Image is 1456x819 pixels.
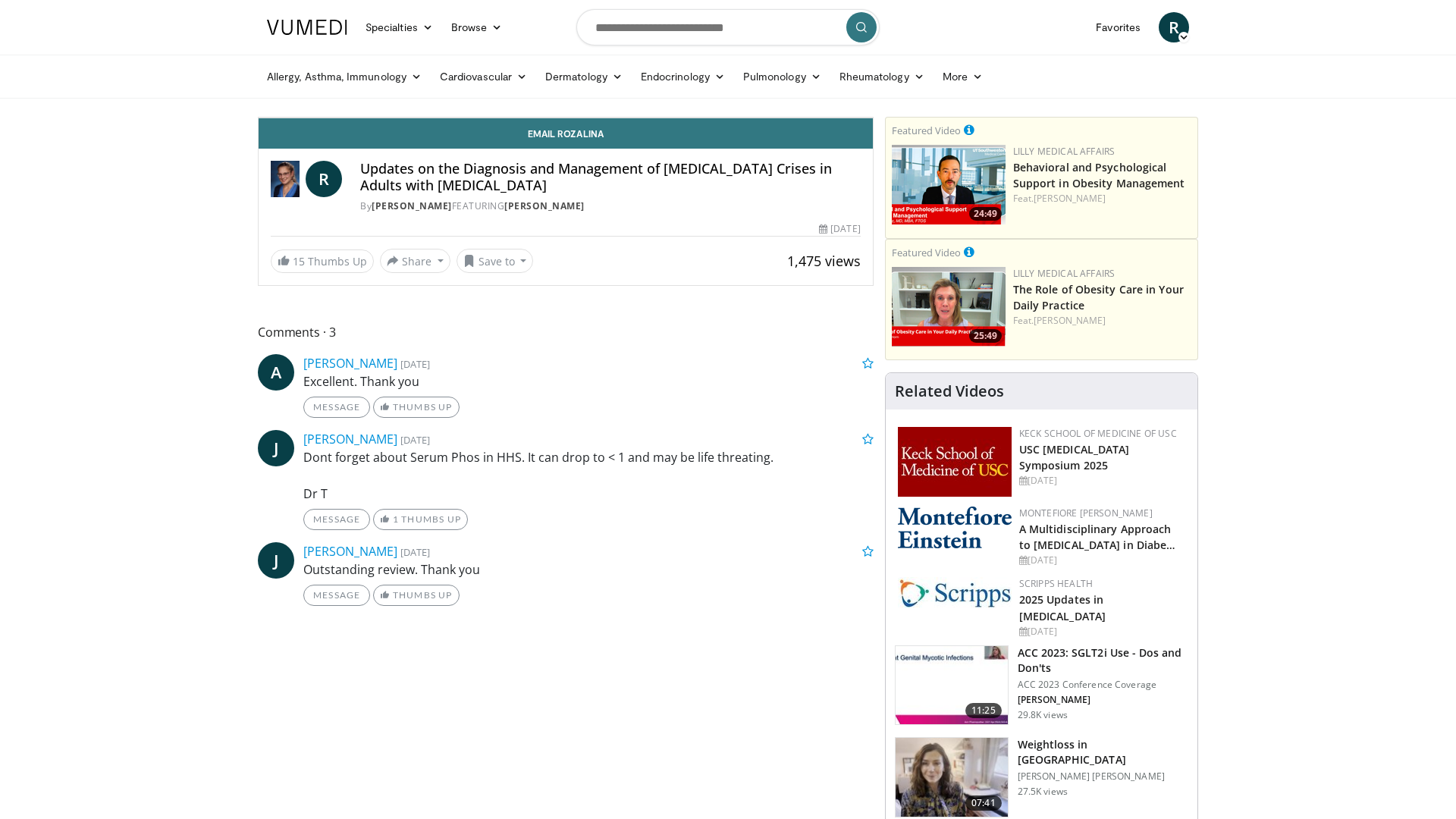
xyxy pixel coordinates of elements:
[1018,645,1188,676] h3: ACC 2023: SGLT2i Use - Dos and Don'ts
[271,249,374,273] a: 15 Thumbs Up
[1019,427,1177,440] a: Keck School of Medicine of USC
[1018,679,1188,691] p: ACC 2023 Conference Coverage
[431,61,536,92] a: Cardiovascular
[576,9,880,45] input: Search topics, interventions
[898,427,1012,497] img: 7b941f1f-d101-407a-8bfa-07bd47db01ba.png.150x105_q85_autocrop_double_scale_upscale_version-0.2.jpg
[1013,145,1116,158] a: Lilly Medical Affairs
[1018,770,1188,783] p: [PERSON_NAME] [PERSON_NAME]
[632,61,734,92] a: Endocrinology
[898,507,1012,548] img: b0142b4c-93a1-4b58-8f91-5265c282693c.png.150x105_q85_autocrop_double_scale_upscale_version-0.2.png
[1087,12,1150,42] a: Favorites
[360,199,860,213] div: By FEATURING
[271,161,300,197] img: Dr. Rozalina McCoy
[734,61,830,92] a: Pulmonology
[892,267,1006,347] a: 25:49
[895,645,1188,726] a: 11:25 ACC 2023: SGLT2i Use - Dos and Don'ts ACC 2023 Conference Coverage [PERSON_NAME] 29.8K views
[303,509,370,530] a: Message
[896,738,1008,817] img: 9983fed1-7565-45be-8934-aef1103ce6e2.150x105_q85_crop-smart_upscale.jpg
[303,448,874,503] p: Dont forget about Serum Phos in HHS. It can drop to < 1 and may be life threating. Dr T
[267,20,347,35] img: VuMedi Logo
[819,222,860,236] div: [DATE]
[1019,625,1185,639] div: [DATE]
[965,795,1002,811] span: 07:41
[895,382,1004,400] h4: Related Videos
[400,433,430,447] small: [DATE]
[1159,12,1189,42] a: R
[898,577,1012,608] img: c9f2b0b7-b02a-4276-a72a-b0cbb4230bc1.jpg.150x105_q85_autocrop_double_scale_upscale_version-0.2.jpg
[892,246,961,259] small: Featured Video
[442,12,512,42] a: Browse
[303,585,370,606] a: Message
[1018,694,1188,706] p: [PERSON_NAME]
[1013,192,1191,206] div: Feat.
[457,249,534,273] button: Save to
[380,249,450,273] button: Share
[1019,577,1093,590] a: Scripps Health
[1019,554,1185,567] div: [DATE]
[258,322,874,342] span: Comments 3
[259,118,873,118] video-js: Video Player
[303,431,397,447] a: [PERSON_NAME]
[356,12,442,42] a: Specialties
[303,543,397,560] a: [PERSON_NAME]
[1018,709,1068,721] p: 29.8K views
[1034,192,1106,205] a: [PERSON_NAME]
[787,252,861,270] span: 1,475 views
[965,703,1002,718] span: 11:25
[896,646,1008,725] img: 9258cdf1-0fbf-450b-845f-99397d12d24a.150x105_q85_crop-smart_upscale.jpg
[934,61,992,92] a: More
[1013,314,1191,328] div: Feat.
[892,124,961,137] small: Featured Video
[293,254,305,268] span: 15
[393,513,399,525] span: 1
[258,430,294,466] a: J
[1019,474,1185,488] div: [DATE]
[1018,786,1068,798] p: 27.5K views
[306,161,342,197] a: R
[504,199,585,212] a: [PERSON_NAME]
[360,161,860,193] h4: Updates on the Diagnosis and Management of [MEDICAL_DATA] Crises in Adults with [MEDICAL_DATA]
[1013,267,1116,280] a: Lilly Medical Affairs
[536,61,632,92] a: Dermatology
[258,542,294,579] a: J
[373,509,468,530] a: 1 Thumbs Up
[303,560,874,579] p: Outstanding review. Thank you
[892,145,1006,224] a: 24:49
[1019,592,1106,623] a: 2025 Updates in [MEDICAL_DATA]
[1013,160,1185,190] a: Behavioral and Psychological Support in Obesity Management
[830,61,934,92] a: Rheumatology
[303,372,874,391] p: Excellent. Thank you
[892,267,1006,347] img: e1208b6b-349f-4914-9dd7-f97803bdbf1d.png.150x105_q85_crop-smart_upscale.png
[1013,282,1184,312] a: The Role of Obesity Care in Your Daily Practice
[373,397,459,418] a: Thumbs Up
[372,199,452,212] a: [PERSON_NAME]
[892,145,1006,224] img: ba3304f6-7838-4e41-9c0f-2e31ebde6754.png.150x105_q85_crop-smart_upscale.png
[1034,314,1106,327] a: [PERSON_NAME]
[969,329,1002,343] span: 25:49
[303,355,397,372] a: [PERSON_NAME]
[258,354,294,391] a: A
[400,357,430,371] small: [DATE]
[258,61,431,92] a: Allergy, Asthma, Immunology
[895,737,1188,817] a: 07:41 Weightloss in [GEOGRAPHIC_DATA] [PERSON_NAME] [PERSON_NAME] 27.5K views
[969,207,1002,221] span: 24:49
[373,585,459,606] a: Thumbs Up
[303,397,370,418] a: Message
[1019,507,1153,519] a: Montefiore [PERSON_NAME]
[400,545,430,559] small: [DATE]
[1019,442,1130,472] a: USC [MEDICAL_DATA] Symposium 2025
[1018,737,1188,767] h3: Weightloss in [GEOGRAPHIC_DATA]
[1019,522,1176,552] a: A Multidisciplinary Approach to [MEDICAL_DATA] in Diabe…
[259,118,873,149] a: Email Rozalina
